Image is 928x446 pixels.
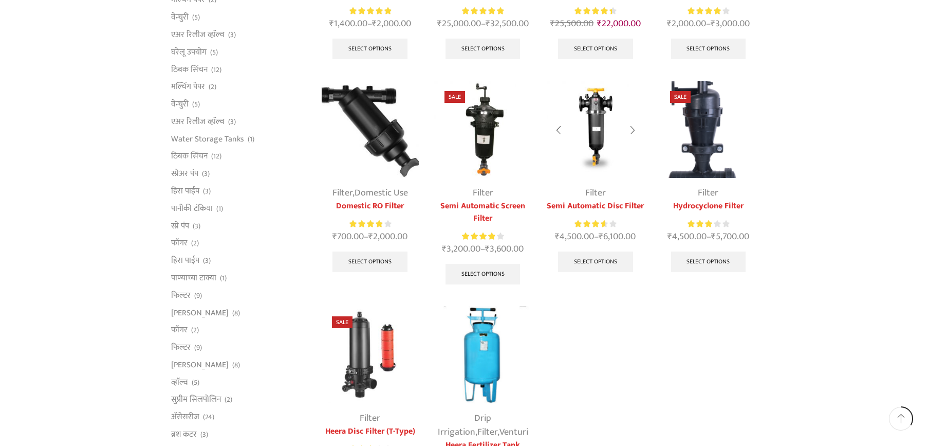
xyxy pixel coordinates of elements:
[220,273,227,283] span: (1)
[597,16,641,31] bdi: 22,000.00
[203,412,214,422] span: (24)
[688,219,729,229] div: Rated 3.20 out of 5
[442,241,480,257] bdi: 3,200.00
[599,229,636,244] bdi: 6,100.00
[349,219,391,229] div: Rated 4.00 out of 5
[473,185,493,201] a: Filter
[171,130,244,148] a: Water Storage Tanks
[171,26,225,44] a: एअर रिलीज व्हाॅल्व
[211,65,221,75] span: (12)
[368,229,373,244] span: ₹
[555,229,560,244] span: ₹
[171,339,191,356] a: फिल्टर
[667,16,672,31] span: ₹
[171,287,191,304] a: फिल्टर
[171,235,188,252] a: फॉगर
[660,81,757,178] img: Hydrocyclone Filter
[171,322,188,339] a: फॉगर
[192,378,199,388] span: (5)
[322,186,419,200] div: ,
[171,408,199,426] a: अ‍ॅसेसरीज
[558,252,633,272] a: Select options for “Semi Automatic Disc Filter”
[191,325,199,335] span: (2)
[670,91,691,103] span: Sale
[202,169,210,179] span: (3)
[660,230,757,244] span: –
[711,16,750,31] bdi: 3,000.00
[499,424,528,440] a: Venturi
[191,238,199,248] span: (2)
[671,252,746,272] a: Select options for “Hydrocyclone Filter”
[171,304,229,322] a: [PERSON_NAME]
[486,16,490,31] span: ₹
[688,6,721,16] span: Rated out of 5
[434,17,531,31] span: –
[232,308,240,318] span: (8)
[462,231,504,242] div: Rated 3.92 out of 5
[547,200,644,212] a: Semi Automatic Disc Filter
[171,148,208,165] a: ठिबक सिंचन
[192,12,200,23] span: (5)
[225,395,232,405] span: (2)
[171,269,216,287] a: पाण्याच्या टाक्या
[349,219,383,229] span: Rated out of 5
[667,16,706,31] bdi: 2,000.00
[203,256,211,266] span: (3)
[211,151,221,162] span: (12)
[660,200,757,212] a: Hydrocyclone Filter
[232,360,240,370] span: (8)
[171,43,207,61] a: घरेलू उपयोग
[599,229,603,244] span: ₹
[171,96,189,113] a: वेन्चुरी
[444,91,465,103] span: Sale
[171,373,188,391] a: व्हाॅल्व
[332,252,407,272] a: Select options for “Domestic RO Filter”
[322,200,419,212] a: Domestic RO Filter
[171,252,199,270] a: हिरा पाईप
[462,231,495,242] span: Rated out of 5
[574,6,616,16] div: Rated 4.50 out of 5
[711,229,749,244] bdi: 5,700.00
[332,229,364,244] bdi: 700.00
[711,229,716,244] span: ₹
[360,411,380,426] a: Filter
[438,411,492,440] a: Drip Irrigation
[322,425,419,438] a: Heera Disc Filter (T-Type)
[332,229,337,244] span: ₹
[171,61,208,78] a: ठिबक सिंचन
[547,230,644,244] span: –
[368,229,407,244] bdi: 2,000.00
[434,412,531,439] div: , ,
[585,185,606,201] a: Filter
[574,6,612,16] span: Rated out of 5
[434,306,531,403] img: Heera Fertilizer Tank
[667,229,707,244] bdi: 4,500.00
[550,16,593,31] bdi: 25,500.00
[660,17,757,31] span: –
[671,39,746,59] a: Select options for “Plastic Screen Filter”
[194,291,202,301] span: (9)
[446,264,521,284] a: Select options for “Semi Automatic Screen Filter”
[550,16,555,31] span: ₹
[349,6,391,16] span: Rated out of 5
[434,242,531,256] span: –
[171,425,197,443] a: ब्रश कटर
[597,16,602,31] span: ₹
[192,99,200,110] span: (5)
[203,186,211,197] span: (3)
[372,16,377,31] span: ₹
[332,39,407,59] a: Select options for “Heera Super Clean Filter”
[332,316,352,328] span: Sale
[171,356,229,373] a: [PERSON_NAME]
[437,16,481,31] bdi: 25,000.00
[547,81,644,178] img: Semi Automatic Disc Filter
[193,221,200,231] span: (3)
[434,200,531,225] a: Semi Automatic Screen Filter
[228,30,236,40] span: (3)
[434,81,531,178] img: Semi Automatic Screen Filter
[486,16,529,31] bdi: 32,500.00
[462,6,504,16] span: Rated out of 5
[322,81,419,178] img: Y-Type-Filter
[194,343,202,353] span: (9)
[322,17,419,31] span: –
